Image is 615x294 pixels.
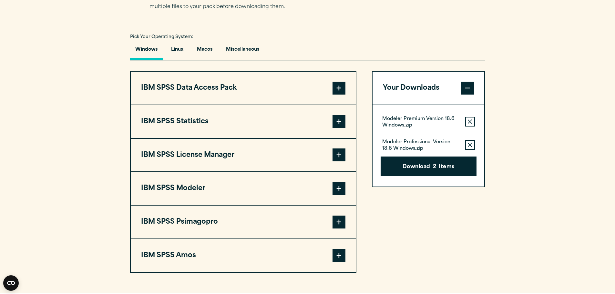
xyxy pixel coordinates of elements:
[192,42,218,60] button: Macos
[130,35,193,39] span: Pick Your Operating System:
[373,72,485,105] button: Your Downloads
[381,157,477,177] button: Download2Items
[382,116,460,129] p: Modeler Premium Version 18.6 Windows.zip
[131,105,356,138] button: IBM SPSS Statistics
[131,239,356,272] button: IBM SPSS Amos
[3,275,19,291] button: Open CMP widget
[131,206,356,238] button: IBM SPSS Psimagopro
[373,105,485,187] div: Your Downloads
[131,172,356,205] button: IBM SPSS Modeler
[131,139,356,172] button: IBM SPSS License Manager
[433,163,436,171] span: 2
[166,42,189,60] button: Linux
[382,139,460,152] p: Modeler Professional Version 18.6 Windows.zip
[130,42,163,60] button: Windows
[131,72,356,105] button: IBM SPSS Data Access Pack
[221,42,264,60] button: Miscellaneous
